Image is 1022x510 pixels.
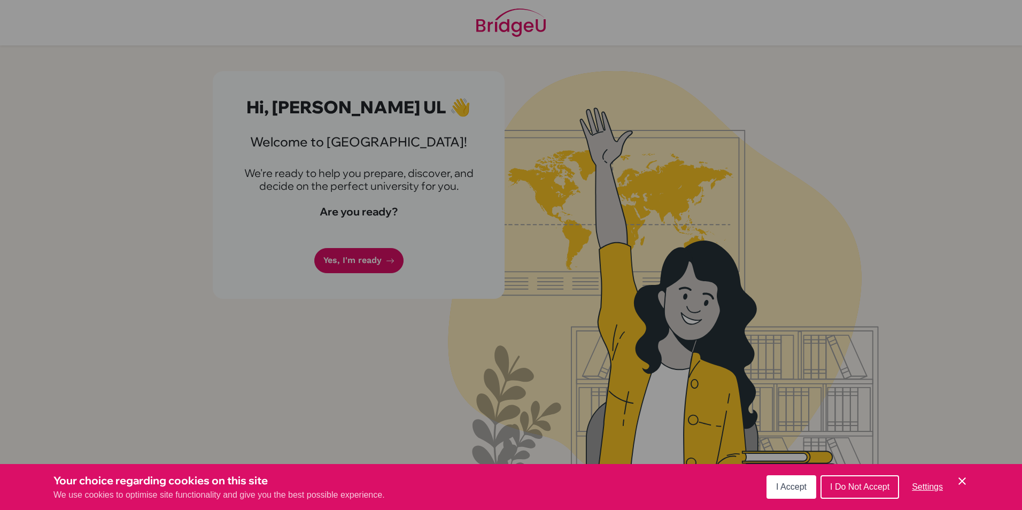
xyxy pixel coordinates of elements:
button: I Accept [766,475,816,499]
button: Settings [903,476,951,498]
button: I Do Not Accept [820,475,899,499]
button: Save and close [956,475,969,488]
h3: Your choice regarding cookies on this site [53,473,385,489]
p: We use cookies to optimise site functionality and give you the best possible experience. [53,489,385,501]
span: I Do Not Accept [830,482,889,491]
span: I Accept [776,482,807,491]
span: Settings [912,482,943,491]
